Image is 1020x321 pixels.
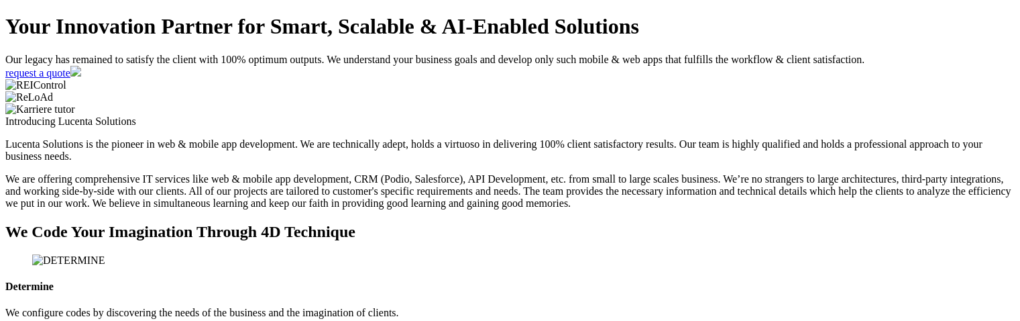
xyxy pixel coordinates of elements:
[5,67,81,79] a: request a quote
[5,14,1015,39] h1: Your Innovation Partner for Smart, Scalable & AI-Enabled Solutions
[5,307,1015,319] div: We configure codes by discovering the needs of the business and the imagination of clients.
[5,281,1015,293] h4: Determine
[5,79,66,91] img: REIControl
[5,173,1015,210] p: We are offering comprehensive IT services like web & mobile app development, CRM (Podio, Salesfor...
[32,255,105,267] img: DETERMINE
[5,54,1015,66] div: Our legacy has remained to satisfy the client with 100% optimum outputs. We understand your busin...
[70,66,81,77] img: banner-arrow.png
[5,91,53,103] img: ReLoAd
[5,223,1015,241] h2: We Code Your Imagination Through 4D Technique
[5,116,1015,128] div: Introducing Lucenta Solutions
[5,103,75,116] img: Karriere tutor
[5,138,1015,163] p: Lucenta Solutions is the pioneer in web & mobile app development. We are technically adept, holds...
